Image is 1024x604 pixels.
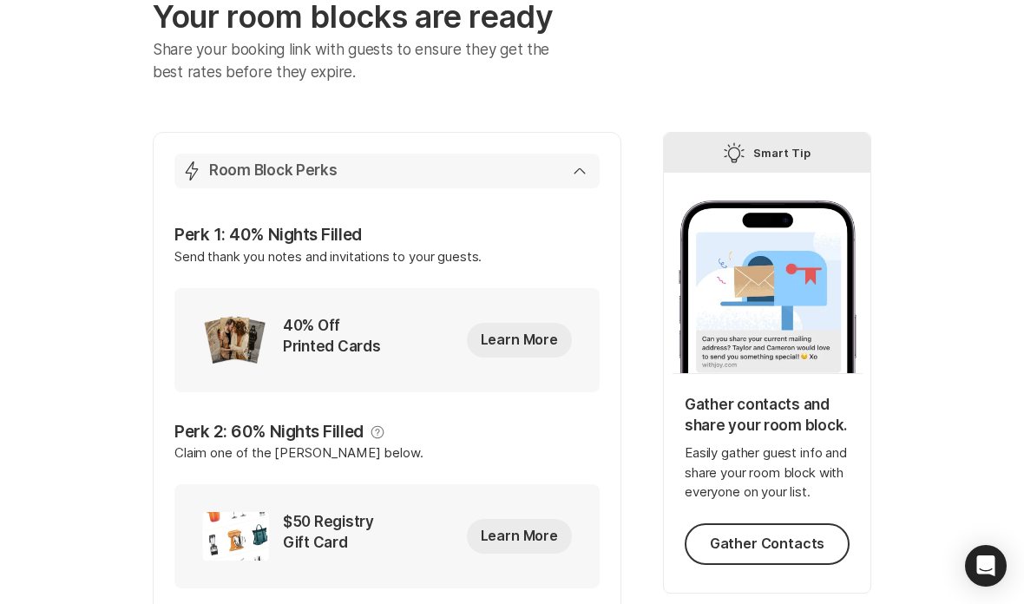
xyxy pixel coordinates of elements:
[202,512,269,561] img: incentive
[174,223,600,247] p: Perk 1: 40% Nights Filled
[965,545,1007,587] div: Open Intercom Messenger
[174,247,600,288] p: Send thank you notes and invitations to your guests.
[685,443,850,502] p: Easily gather guest info and share your room block with everyone on your list.
[283,512,385,561] p: $50 Registry Gift Card
[153,39,575,83] p: Share your booking link with guests to ensure they get the best rates before they expire.
[283,316,385,364] p: 40% Off Printed Cards
[685,523,850,565] button: Gather Contacts
[685,395,850,437] p: Gather contacts and share your room block.
[174,420,364,444] p: Perk 2: 60% Nights Filled
[174,154,600,188] button: Room Block Perks
[202,316,269,364] img: incentive
[174,443,600,484] p: Claim one of the [PERSON_NAME] below.
[753,142,811,163] p: Smart Tip
[209,161,338,181] p: Room Block Perks
[467,519,572,554] button: Learn More
[467,323,572,358] button: Learn More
